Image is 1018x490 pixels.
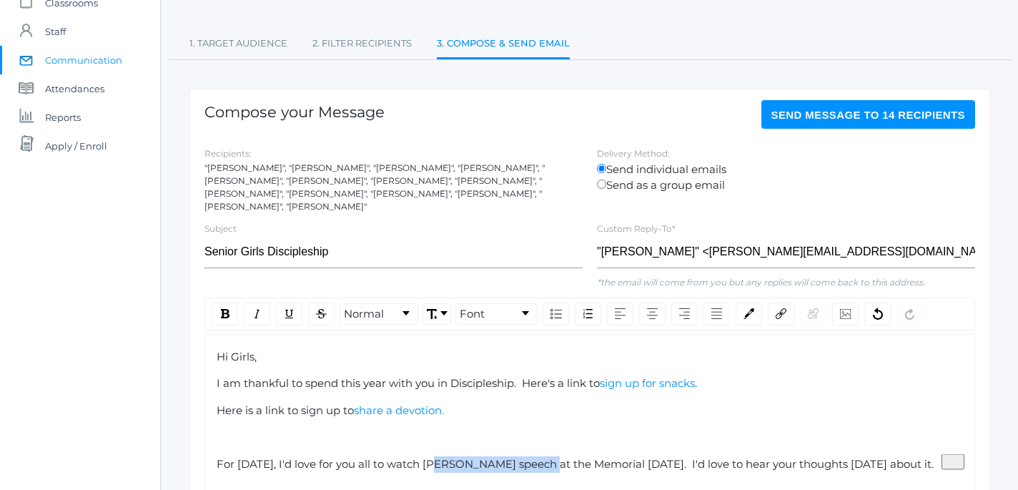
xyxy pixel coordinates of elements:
[422,303,451,325] div: rdw-dropdown
[204,223,237,234] label: Subject
[597,148,670,159] label: Delivery Method:
[344,306,384,323] span: Normal
[209,303,337,325] div: rdw-inline-control
[308,303,335,325] div: Strikethrough
[312,29,412,58] a: 2. Filter Recipients
[733,303,765,325] div: rdw-color-picker
[768,303,794,325] div: Link
[896,303,923,325] div: Redo
[189,29,287,58] a: 1. Target Audience
[597,180,606,189] input: Send as a group email
[217,376,600,390] span: I am thankful to spend this year with you in Discipleship. Here's a link to
[575,303,601,325] div: Ordered
[455,303,538,325] div: rdw-dropdown
[829,303,861,325] div: rdw-image-control
[244,303,270,325] div: Italic
[337,303,420,325] div: rdw-block-control
[45,132,107,160] span: Apply / Enroll
[695,376,697,390] span: .
[639,303,666,325] div: Center
[204,162,583,213] div: "[PERSON_NAME]", "[PERSON_NAME]", "[PERSON_NAME]", "[PERSON_NAME]", "[PERSON_NAME]", "[PERSON_NAM...
[420,303,453,325] div: rdw-font-size-control
[861,303,926,325] div: rdw-history-control
[423,304,450,324] a: Font Size
[45,103,81,132] span: Reports
[204,298,975,330] div: rdw-toolbar
[217,350,257,363] span: Hi Girls,
[800,303,826,325] div: Unlink
[597,223,676,234] label: Custom Reply-To*
[671,303,698,325] div: Right
[204,104,385,120] h1: Compose your Message
[597,164,606,173] input: Send individual emails
[354,403,444,417] a: share a devotion.
[597,177,975,194] label: Send as a group email
[437,29,570,60] a: 3. Compose & Send Email
[600,376,695,390] a: sign up for snacks
[276,303,302,325] div: Underline
[45,17,66,46] span: Staff
[340,303,418,325] div: rdw-dropdown
[765,303,829,325] div: rdw-link-control
[45,46,122,74] span: Communication
[540,303,604,325] div: rdw-list-control
[597,236,975,268] input: "Full Name" <email@email.com>
[340,304,417,324] a: Block Type
[597,277,925,288] em: *the email will come from you but any replies will come back to this address.
[771,109,966,121] span: Send Message to 14 recipients
[543,303,569,325] div: Unordered
[832,303,859,325] div: Image
[456,304,537,324] a: Font
[864,303,891,325] div: Undo
[604,303,733,325] div: rdw-textalign-control
[597,162,975,178] label: Send individual emails
[217,457,934,471] span: For [DATE], I'd love for you all to watch [PERSON_NAME] speech at the Memorial [DATE]. I'd love t...
[460,306,485,323] span: Font
[212,303,238,325] div: Bold
[45,74,104,103] span: Attendances
[453,303,540,325] div: rdw-font-family-control
[217,403,354,417] span: Here is a link to sign up to
[761,100,976,129] button: Send Message to 14 recipients
[204,148,252,159] label: Recipients:
[217,349,964,473] div: To enrich screen reader interactions, please activate Accessibility in Grammarly extension settings
[607,303,633,325] div: Left
[703,303,730,325] div: Justify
